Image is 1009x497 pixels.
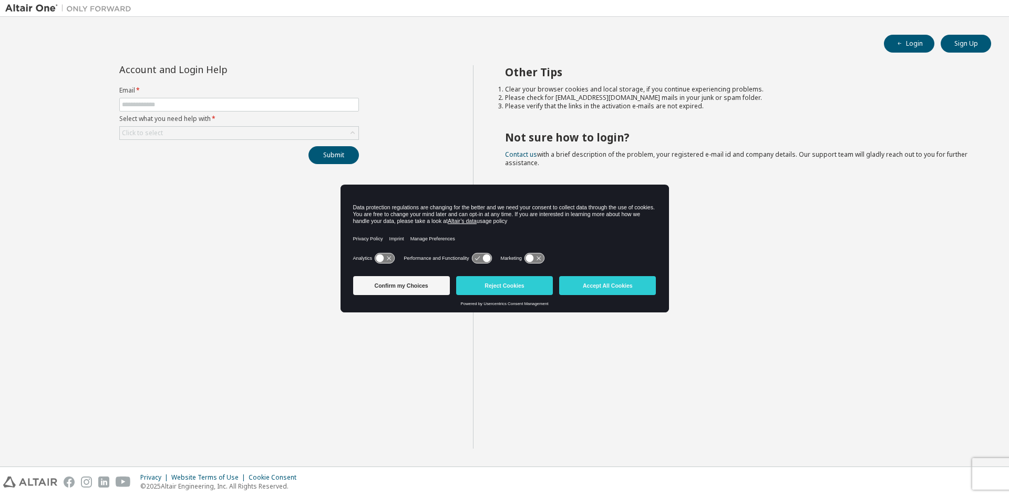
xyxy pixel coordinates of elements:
[119,115,359,123] label: Select what you need help with
[505,102,973,110] li: Please verify that the links in the activation e-mails are not expired.
[98,476,109,488] img: linkedin.svg
[116,476,131,488] img: youtube.svg
[171,473,249,482] div: Website Terms of Use
[5,3,137,14] img: Altair One
[64,476,75,488] img: facebook.svg
[505,94,973,102] li: Please check for [EMAIL_ADDRESS][DOMAIN_NAME] mails in your junk or spam folder.
[505,150,967,167] span: with a brief description of the problem, your registered e-mail id and company details. Our suppo...
[505,85,973,94] li: Clear your browser cookies and local storage, if you continue experiencing problems.
[122,129,163,137] div: Click to select
[119,65,311,74] div: Account and Login Help
[119,86,359,95] label: Email
[505,150,537,159] a: Contact us
[884,35,934,53] button: Login
[505,65,973,79] h2: Other Tips
[941,35,991,53] button: Sign Up
[249,473,303,482] div: Cookie Consent
[81,476,92,488] img: instagram.svg
[120,127,358,139] div: Click to select
[505,130,973,144] h2: Not sure how to login?
[308,146,359,164] button: Submit
[3,476,57,488] img: altair_logo.svg
[140,482,303,491] p: © 2025 Altair Engineering, Inc. All Rights Reserved.
[140,473,171,482] div: Privacy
